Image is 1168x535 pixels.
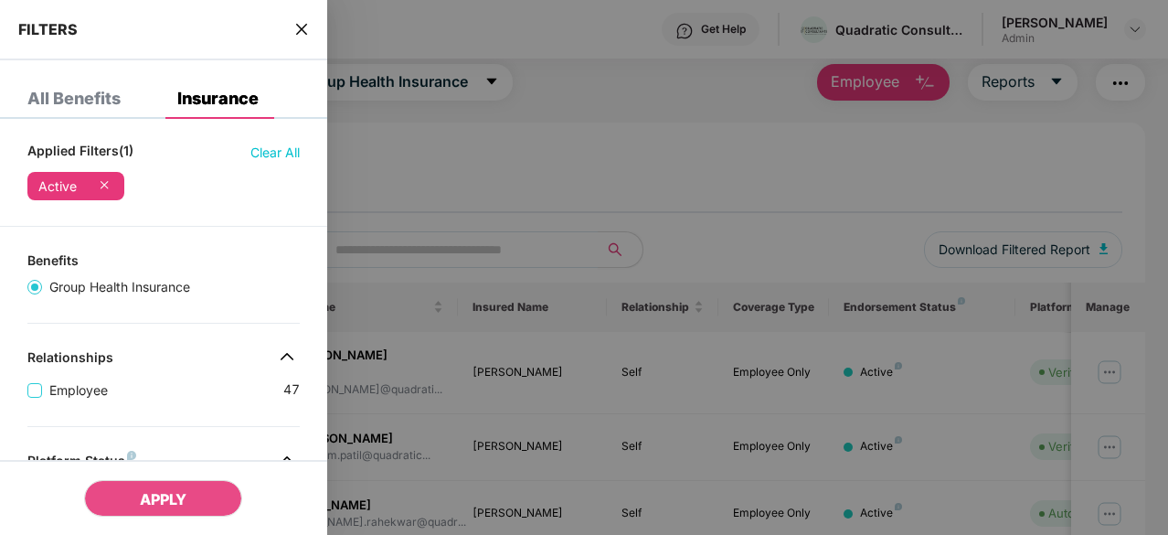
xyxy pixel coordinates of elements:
button: APPLY [84,480,242,517]
span: APPLY [140,490,186,508]
span: 47 [283,380,300,401]
img: svg+xml;base64,PHN2ZyB4bWxucz0iaHR0cDovL3d3dy53My5vcmcvMjAwMC9zdmciIHdpZHRoPSIzMiIgaGVpZ2h0PSIzMi... [272,342,302,371]
span: Employee [42,380,115,401]
div: Platform Status [27,453,136,475]
div: All Benefits [27,90,121,108]
span: close [294,20,309,38]
div: Active [38,179,77,194]
img: svg+xml;base64,PHN2ZyB4bWxucz0iaHR0cDovL3d3dy53My5vcmcvMjAwMC9zdmciIHdpZHRoPSI4IiBoZWlnaHQ9IjgiIH... [127,451,136,460]
img: svg+xml;base64,PHN2ZyB4bWxucz0iaHR0cDovL3d3dy53My5vcmcvMjAwMC9zdmciIHdpZHRoPSIzMiIgaGVpZ2h0PSIzMi... [272,445,302,475]
span: FILTERS [18,20,78,38]
div: Relationships [27,349,113,371]
span: Group Health Insurance [42,277,197,297]
div: Insurance [177,90,259,108]
span: Applied Filters(1) [27,143,133,163]
span: Clear All [250,143,300,163]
